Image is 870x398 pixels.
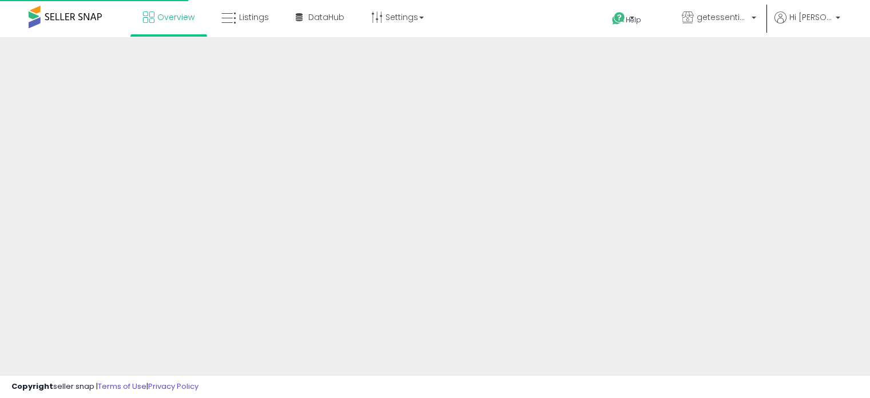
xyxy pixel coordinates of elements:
[697,11,748,23] span: getessentialshub
[308,11,344,23] span: DataHub
[239,11,269,23] span: Listings
[98,381,146,392] a: Terms of Use
[611,11,626,26] i: Get Help
[157,11,194,23] span: Overview
[603,3,664,37] a: Help
[11,381,198,392] div: seller snap | |
[626,15,641,25] span: Help
[774,11,840,37] a: Hi [PERSON_NAME]
[11,381,53,392] strong: Copyright
[789,11,832,23] span: Hi [PERSON_NAME]
[148,381,198,392] a: Privacy Policy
